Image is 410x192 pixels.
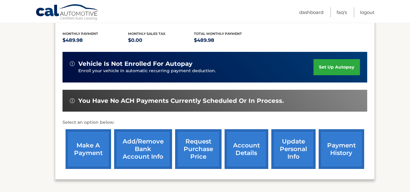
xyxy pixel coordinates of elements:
p: $0.00 [128,36,194,45]
p: Select an option below: [63,119,367,126]
span: Monthly sales Tax [128,32,165,36]
p: $489.98 [194,36,260,45]
img: alert-white.svg [70,61,75,66]
span: vehicle is not enrolled for autopay [78,60,192,68]
span: You have no ACH payments currently scheduled or in process. [78,97,284,105]
span: Total Monthly Payment [194,32,242,36]
a: request purchase price [175,129,222,169]
p: Enroll your vehicle in automatic recurring payment deduction. [78,68,314,74]
p: $489.98 [63,36,128,45]
img: alert-white.svg [70,98,75,103]
a: set up autopay [313,59,360,75]
a: account details [225,129,268,169]
a: Logout [360,7,374,17]
a: FAQ's [337,7,347,17]
a: make a payment [66,129,111,169]
a: Dashboard [299,7,324,17]
a: Cal Automotive [36,4,99,22]
a: Add/Remove bank account info [114,129,172,169]
a: update personal info [271,129,316,169]
a: payment history [319,129,364,169]
span: Monthly Payment [63,32,98,36]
